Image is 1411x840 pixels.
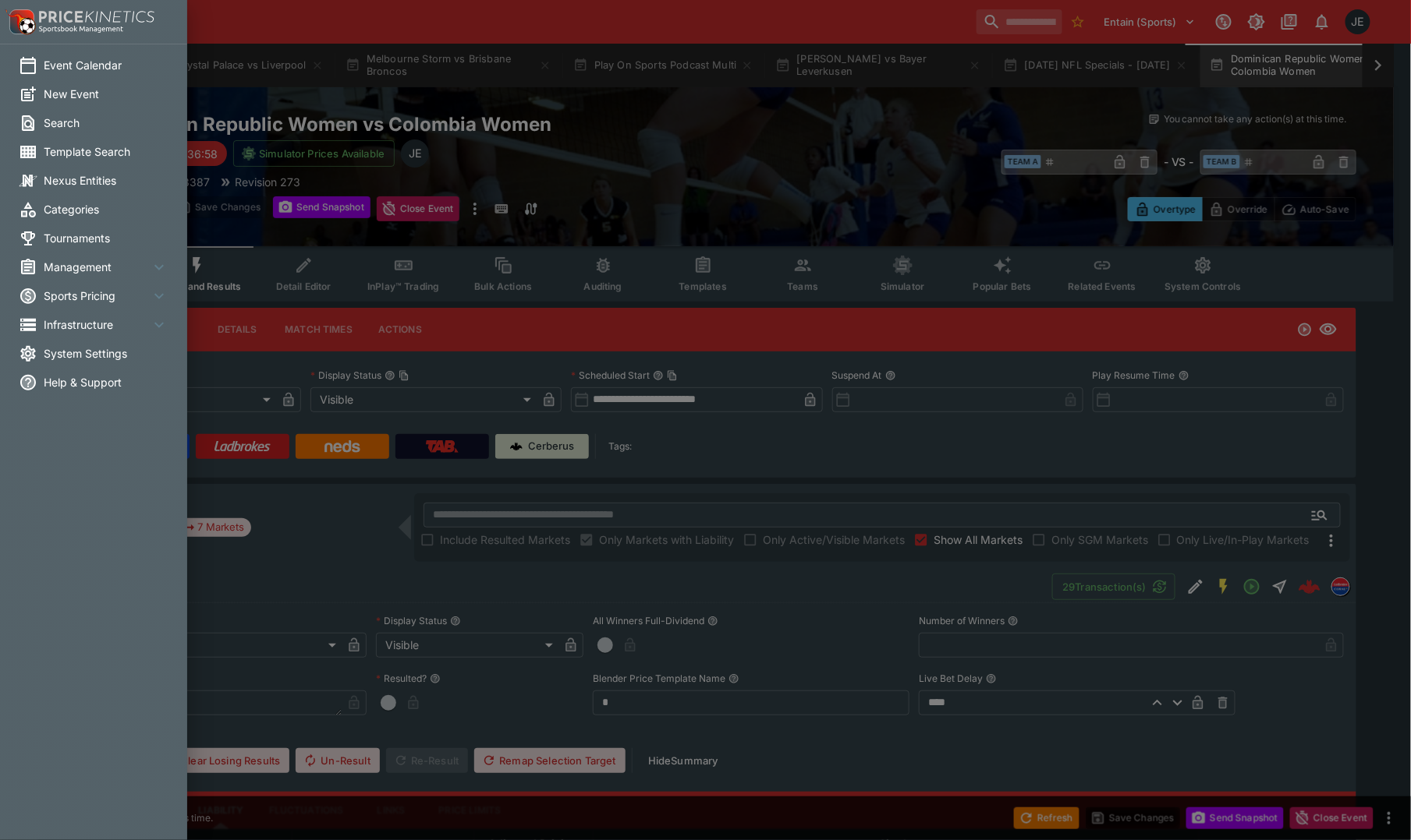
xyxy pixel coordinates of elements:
[44,86,168,102] span: New Event
[44,374,168,390] span: Help & Support
[5,6,36,37] img: PriceKinetics Logo
[44,288,150,304] span: Sports Pricing
[44,172,168,189] span: Nexus Entities
[44,345,168,362] span: System Settings
[44,316,150,333] span: Infrastructure
[39,26,123,33] img: Sportsbook Management
[44,230,168,246] span: Tournaments
[44,57,168,73] span: Event Calendar
[39,11,154,23] img: PriceKinetics
[44,143,168,160] span: Template Search
[44,201,168,217] span: Categories
[44,115,168,131] span: Search
[44,259,150,275] span: Management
